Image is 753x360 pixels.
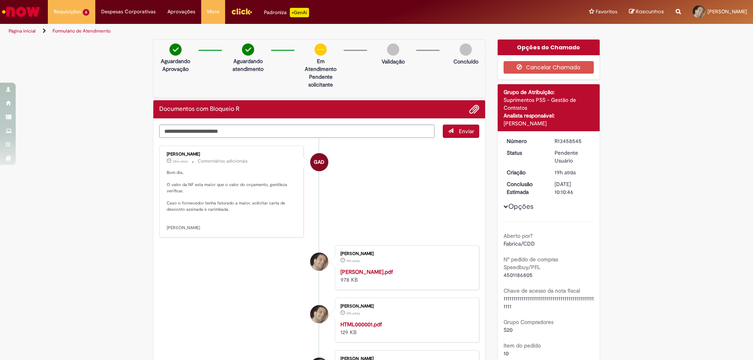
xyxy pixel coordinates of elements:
[340,321,382,328] a: HTML000001.pdf
[156,57,195,73] p: Aguardando Aprovação
[504,295,594,310] span: 11111111111111111111111111111111111111111111111111
[340,304,471,309] div: [PERSON_NAME]
[504,96,594,112] div: Suprimentos PSS - Gestão de Contratos
[504,350,509,357] span: 10
[504,119,594,127] div: [PERSON_NAME]
[290,8,309,17] p: +GenAi
[504,271,533,279] span: 4501186805
[555,168,591,176] div: 28/08/2025 15:10:42
[101,8,156,16] span: Despesas Corporativas
[173,159,188,164] time: 29/08/2025 09:24:09
[555,137,591,145] div: R13458545
[310,253,328,271] div: Eduardo Vaz De Mello Stancioli
[501,180,549,196] dt: Conclusão Estimada
[498,40,600,55] div: Opções do Chamado
[314,153,324,172] span: GAD
[504,112,594,119] div: Analista responsável:
[504,256,558,271] b: N° pedido de compras Speedbuy/PFL
[229,57,267,73] p: Aguardando atendimento
[54,8,81,16] span: Requisições
[167,170,297,231] p: Bom dia, O valor da NF esta maior que o valor do orçamento, gentileza verificar. Caso o fornecedo...
[504,342,541,349] b: Item do pedido
[596,8,617,16] span: Favoritos
[504,232,533,239] b: Aberto por?
[346,311,360,316] time: 28/08/2025 15:10:13
[167,152,297,157] div: [PERSON_NAME]
[453,58,478,65] p: Concluído
[469,104,479,114] button: Adicionar anexos
[504,61,594,74] button: Cancelar Chamado
[264,8,309,17] div: Padroniza
[302,73,340,89] p: Pendente solicitante
[460,43,472,56] img: img-circle-grey.png
[504,88,594,96] div: Grupo de Atribuição:
[83,9,89,16] span: 6
[636,8,664,15] span: Rascunhos
[167,8,195,16] span: Aprovações
[346,259,360,263] span: 19h atrás
[1,4,41,20] img: ServiceNow
[501,149,549,157] dt: Status
[159,125,435,138] textarea: Digite sua mensagem aqui...
[504,326,513,333] span: S20
[504,240,535,247] span: Fabrica/CDD
[310,305,328,323] div: Eduardo Vaz De Mello Stancioli
[346,259,360,263] time: 28/08/2025 15:10:39
[302,57,340,73] p: Em Atendimento
[231,5,252,17] img: click_logo_yellow_360x200.png
[169,43,182,56] img: check-circle-green.png
[340,268,471,284] div: 978 KB
[346,311,360,316] span: 19h atrás
[340,268,393,275] a: [PERSON_NAME].pdf
[207,8,219,16] span: More
[629,8,664,16] a: Rascunhos
[53,28,111,34] a: Formulário de Atendimento
[340,320,471,336] div: 129 KB
[173,159,188,164] span: 35m atrás
[504,287,580,294] b: Chave de acesso da nota fiscal
[9,28,36,34] a: Página inicial
[159,106,240,113] h2: Documentos com Bloqueio R Histórico de tíquete
[310,153,328,171] div: Gabriela Alves De Souza
[198,158,248,165] small: Comentários adicionais
[242,43,254,56] img: check-circle-green.png
[555,149,591,165] div: Pendente Usuário
[387,43,399,56] img: img-circle-grey.png
[340,251,471,256] div: [PERSON_NAME]
[501,168,549,176] dt: Criação
[315,43,327,56] img: circle-minus.png
[459,128,474,135] span: Enviar
[6,24,496,38] ul: Trilhas de página
[443,125,479,138] button: Enviar
[382,58,405,65] p: Validação
[708,8,747,15] span: [PERSON_NAME]
[555,180,591,196] div: [DATE] 10:10:46
[555,169,576,176] span: 19h atrás
[501,137,549,145] dt: Número
[555,169,576,176] time: 28/08/2025 15:10:42
[504,318,553,326] b: Grupo Compradores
